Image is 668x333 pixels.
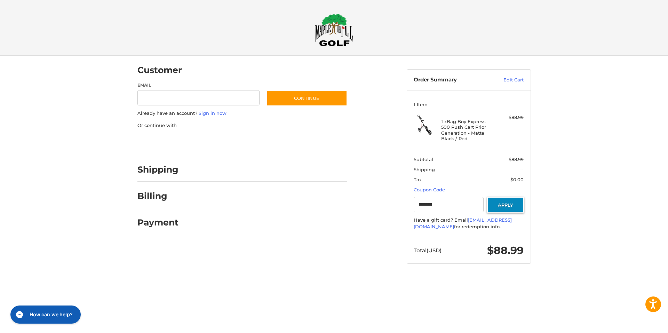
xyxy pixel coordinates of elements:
[414,217,524,230] div: Have a gift card? Email for redemption info.
[7,303,83,326] iframe: Gorgias live chat messenger
[414,177,422,182] span: Tax
[496,114,524,121] div: $88.99
[414,197,484,213] input: Gift Certificate or Coupon Code
[414,187,445,192] a: Coupon Code
[488,77,524,84] a: Edit Cart
[137,164,178,175] h2: Shipping
[194,136,246,148] iframe: PayPal-paylater
[487,197,524,213] button: Apply
[510,177,524,182] span: $0.00
[414,77,488,84] h3: Order Summary
[137,82,260,88] label: Email
[137,110,347,117] p: Already have an account?
[137,217,178,228] h2: Payment
[315,14,353,46] img: Maple Hill Golf
[509,157,524,162] span: $88.99
[414,167,435,172] span: Shipping
[253,136,305,148] iframe: PayPal-venmo
[137,65,182,76] h2: Customer
[199,110,226,116] a: Sign in now
[414,102,524,107] h3: 1 Item
[414,157,433,162] span: Subtotal
[137,122,347,129] p: Or continue with
[267,90,347,106] button: Continue
[137,191,178,201] h2: Billing
[487,244,524,257] span: $88.99
[135,136,187,148] iframe: PayPal-paypal
[441,119,494,141] h4: 1 x Bag Boy Express 500 Push Cart Prior Generation - Matte Black / Red
[520,167,524,172] span: --
[414,247,442,254] span: Total (USD)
